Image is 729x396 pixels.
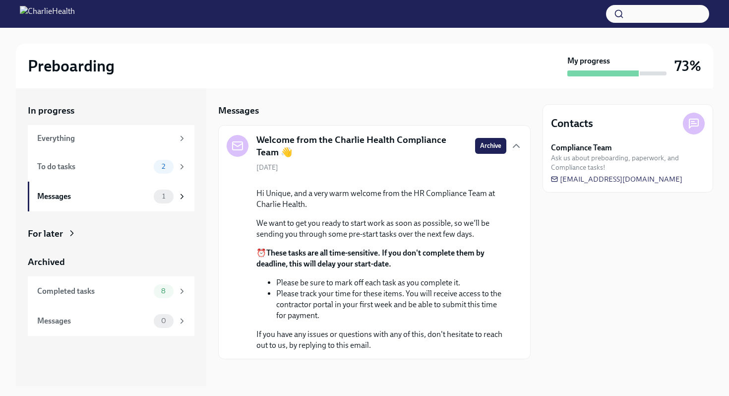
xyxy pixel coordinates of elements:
strong: My progress [567,56,610,66]
p: We want to get you ready to start work as soon as possible, so we'll be sending you through some ... [256,218,506,240]
span: [DATE] [256,163,278,172]
a: Messages1 [28,182,194,211]
div: Completed tasks [37,286,150,297]
a: In progress [28,104,194,117]
strong: These tasks are all time-sensitive. If you don't complete them by deadline, this will delay your ... [256,248,485,268]
h3: 73% [674,57,701,75]
h4: Contacts [551,116,593,131]
li: Please be sure to mark off each task as you complete it. [276,277,506,288]
p: ⏰ [256,248,506,269]
div: Messages [37,191,150,202]
p: Hi Unique, and a very warm welcome from the HR Compliance Team at Charlie Health. [256,188,506,210]
h5: Welcome from the Charlie Health Compliance Team 👋 [256,133,467,159]
span: 2 [156,163,171,170]
span: Ask us about preboarding, paperwork, and Compliance tasks! [551,153,705,172]
div: For later [28,227,63,240]
h2: Preboarding [28,56,115,76]
span: 1 [156,193,171,200]
a: To do tasks2 [28,152,194,182]
a: Archived [28,256,194,268]
h5: Messages [218,104,259,117]
span: Archive [480,141,501,151]
a: [EMAIL_ADDRESS][DOMAIN_NAME] [551,174,682,184]
div: Messages [37,316,150,327]
p: If you have any issues or questions with any of this, don't hesitate to reach out to us, by reply... [256,329,506,351]
span: 0 [155,317,172,325]
a: Completed tasks8 [28,276,194,306]
img: CharlieHealth [20,6,75,22]
a: Messages0 [28,306,194,336]
button: Archive [475,138,506,154]
strong: Compliance Team [551,142,612,153]
li: Please track your time for these items. You will receive access to the contractor portal in your ... [276,288,506,321]
div: Everything [37,133,174,144]
a: Everything [28,125,194,152]
div: To do tasks [37,161,150,172]
a: For later [28,227,194,240]
span: 8 [155,287,172,295]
